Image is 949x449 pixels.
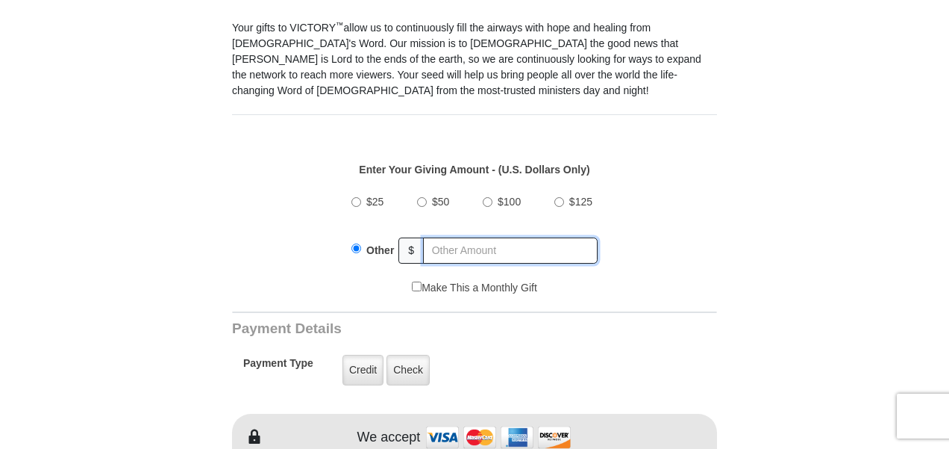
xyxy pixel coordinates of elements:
[423,238,598,264] input: Other Amount
[232,321,613,338] h3: Payment Details
[366,196,383,208] span: $25
[498,196,521,208] span: $100
[386,355,430,385] label: Check
[366,244,394,256] span: Other
[412,280,537,296] label: Make This a Monthly Gift
[412,282,422,291] input: Make This a Monthly Gift
[243,357,313,377] h5: Payment Type
[398,238,424,264] span: $
[359,164,589,176] strong: Enter Your Giving Amount - (U.S. Dollars Only)
[432,196,449,208] span: $50
[357,430,421,446] h4: We accept
[232,20,717,99] p: Your gifts to VICTORY allow us to continuously fill the airways with hope and healing from [DEMOG...
[342,355,383,385] label: Credit
[336,20,344,29] sup: ™
[569,196,592,208] span: $125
